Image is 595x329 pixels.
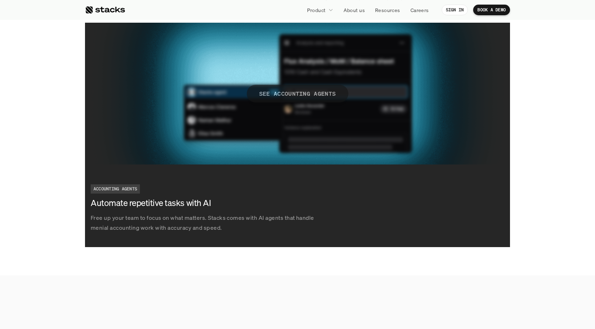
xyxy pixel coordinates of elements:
[307,6,326,14] p: Product
[93,186,137,191] h2: ACCOUNTING AGENTS
[259,88,336,99] p: SEE ACCOUNTING AGENTS
[442,5,468,15] a: SIGN IN
[406,4,433,16] a: Careers
[446,7,464,12] p: SIGN IN
[91,197,285,209] h3: Automate repetitive tasks with AI
[84,164,115,169] a: Privacy Policy
[91,213,321,233] p: Free up your team to focus on what matters. Stacks comes with AI agents that handle menial accoun...
[473,5,510,15] a: BOOK A DEMO
[477,7,506,12] p: BOOK A DEMO
[339,4,369,16] a: About us
[344,6,365,14] p: About us
[410,6,429,14] p: Careers
[85,23,510,247] a: SEE ACCOUNTING AGENTSFree up your team to focus on what matters. Stacks comes with AI agents that...
[371,4,404,16] a: Resources
[375,6,400,14] p: Resources
[247,85,348,102] span: SEE ACCOUNTING AGENTS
